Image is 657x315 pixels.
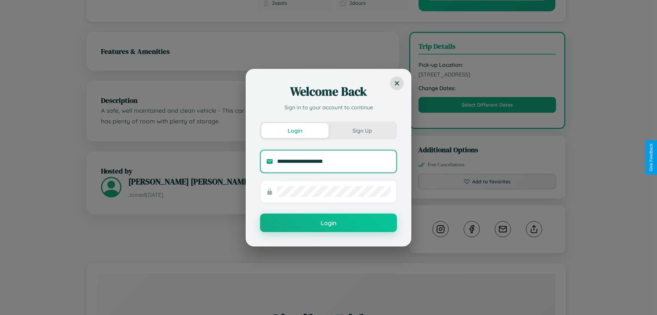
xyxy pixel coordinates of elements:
[260,83,397,100] h2: Welcome Back
[328,123,396,138] button: Sign Up
[261,123,328,138] button: Login
[260,214,397,232] button: Login
[260,103,397,111] p: Sign in to your account to continue
[649,144,654,171] div: Give Feedback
